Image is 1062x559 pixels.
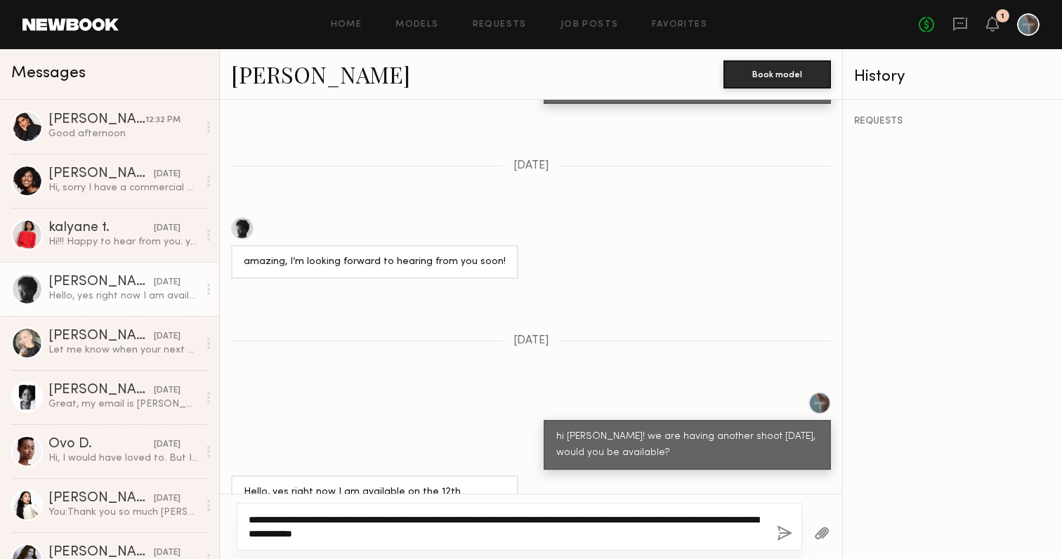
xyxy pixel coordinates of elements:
[154,330,181,343] div: [DATE]
[231,59,410,89] a: [PERSON_NAME]
[48,235,198,249] div: Hi!!! Happy to hear from you. yes I would be available. What times are you looking at? Thank you ...
[154,276,181,289] div: [DATE]
[48,506,198,519] div: You: Thank you so much [PERSON_NAME]!
[48,113,145,127] div: [PERSON_NAME]
[652,20,707,29] a: Favorites
[48,397,198,411] div: Great, my email is [PERSON_NAME][EMAIL_ADDRESS][DOMAIN_NAME]!
[560,20,619,29] a: Job Posts
[723,60,831,88] button: Book model
[154,384,181,397] div: [DATE]
[48,492,154,506] div: [PERSON_NAME]
[48,289,198,303] div: Hello, yes right now I am available on the 12th.. exciting!!!! What’s exactly did we have in mind...
[473,20,527,29] a: Requests
[154,492,181,506] div: [DATE]
[244,254,506,270] div: amazing, I’m looking forward to hearing from you soon!
[48,438,154,452] div: Ovo D.
[854,69,1051,85] div: History
[556,429,818,461] div: hi [PERSON_NAME]! we are having another shoot [DATE], would you be available?
[331,20,362,29] a: Home
[48,452,198,465] div: Hi, I would have loved to. But I’m not in [GEOGRAPHIC_DATA] [DATE]
[48,181,198,195] div: Hi, sorry I have a commercial on 9/10-9/12. If your schedule changes I am free [DATE][DATE]. Than...
[854,117,1051,126] div: REQUESTS
[723,67,831,79] a: Book model
[513,160,549,172] span: [DATE]
[395,20,438,29] a: Models
[48,127,198,140] div: Good afternoon
[48,221,154,235] div: kalyane t.
[154,438,181,452] div: [DATE]
[154,222,181,235] div: [DATE]
[48,383,154,397] div: [PERSON_NAME]
[154,168,181,181] div: [DATE]
[513,335,549,347] span: [DATE]
[48,343,198,357] div: Let me know when your next shoot is!
[48,167,154,181] div: [PERSON_NAME]
[48,275,154,289] div: [PERSON_NAME]
[1001,13,1004,20] div: 1
[145,114,181,127] div: 12:32 PM
[48,329,154,343] div: [PERSON_NAME]
[11,65,86,81] span: Messages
